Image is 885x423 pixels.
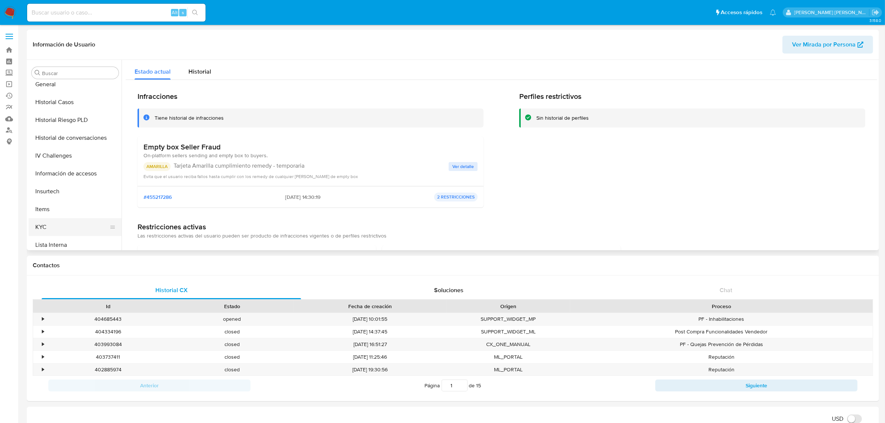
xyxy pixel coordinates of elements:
span: Ver Mirada por Persona [792,36,856,54]
a: Salir [872,9,879,16]
span: Accesos rápidos [721,9,762,16]
span: Alt [172,9,178,16]
button: KYC [29,218,116,236]
div: • [42,341,44,348]
span: Página de [425,380,481,391]
h1: Contactos [33,262,873,269]
div: [DATE] 11:25:46 [294,351,446,363]
div: • [42,366,44,373]
div: [DATE] 16:51:27 [294,338,446,351]
div: closed [170,326,294,338]
button: Historial de conversaciones [29,129,122,147]
span: s [182,9,184,16]
div: closed [170,338,294,351]
span: 15 [477,382,481,389]
div: Fecha de creación [299,303,441,310]
div: ML_PORTAL [446,351,570,363]
button: search-icon [187,7,203,18]
div: 403993084 [46,338,170,351]
div: Post Compra Funcionalidades Vendedor [570,326,873,338]
div: • [42,353,44,361]
div: opened [170,313,294,325]
div: 403737411 [46,351,170,363]
button: Items [29,200,122,218]
div: PF - Inhabilitaciones [570,313,873,325]
button: Insurtech [29,183,122,200]
div: closed [170,364,294,376]
div: SUPPORT_WIDGET_ML [446,326,570,338]
button: Anterior [48,380,251,391]
a: Notificaciones [770,9,776,16]
p: juan.montanobonaga@mercadolibre.com.co [794,9,869,16]
div: • [42,328,44,335]
span: Soluciones [434,286,464,294]
input: Buscar usuario o caso... [27,8,206,17]
button: Historial Casos [29,93,122,111]
h1: Información de Usuario [33,41,95,48]
div: Reputación [570,364,873,376]
div: [DATE] 10:01:55 [294,313,446,325]
div: Proceso [575,303,868,310]
div: Id [51,303,165,310]
button: Lista Interna [29,236,122,254]
button: Buscar [35,70,41,76]
div: Estado [175,303,288,310]
div: ML_PORTAL [446,364,570,376]
span: Chat [720,286,732,294]
div: SUPPORT_WIDGET_MP [446,313,570,325]
button: Historial Riesgo PLD [29,111,122,129]
button: Ver Mirada por Persona [782,36,873,54]
button: Siguiente [655,380,857,391]
div: [DATE] 14:37:45 [294,326,446,338]
div: closed [170,351,294,363]
div: 404685443 [46,313,170,325]
div: PF - Quejas Prevención de Pérdidas [570,338,873,351]
div: • [42,316,44,323]
div: 404334196 [46,326,170,338]
div: [DATE] 19:30:56 [294,364,446,376]
div: Origen [452,303,565,310]
button: Información de accesos [29,165,122,183]
input: Buscar [42,70,116,77]
div: 402885974 [46,364,170,376]
button: General [29,75,122,93]
div: CX_ONE_MANUAL [446,338,570,351]
div: Reputación [570,351,873,363]
span: Historial CX [155,286,188,294]
button: IV Challenges [29,147,122,165]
